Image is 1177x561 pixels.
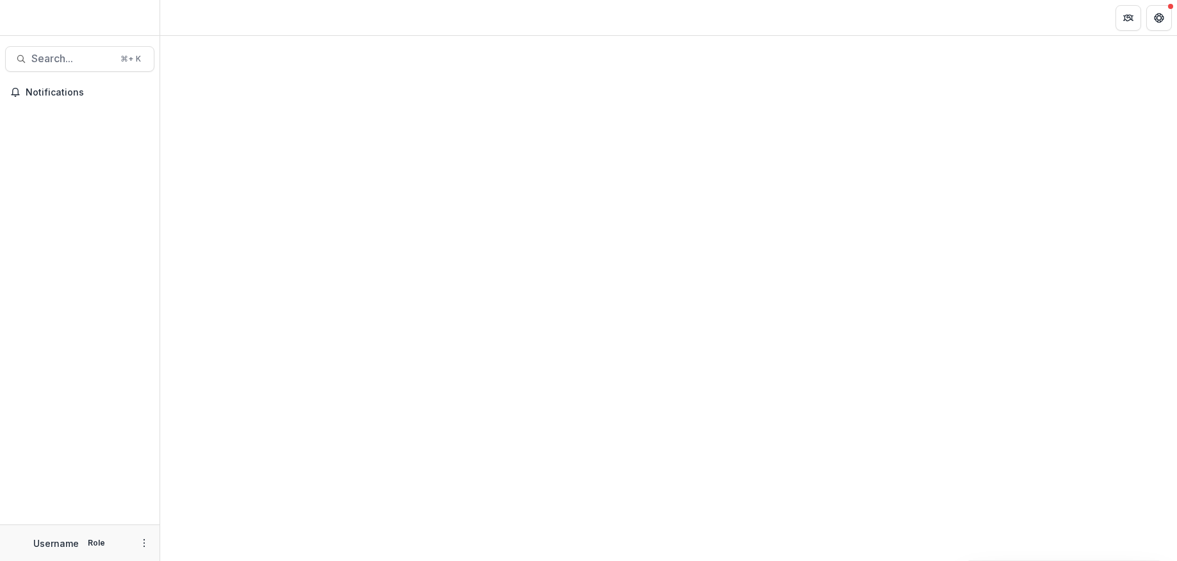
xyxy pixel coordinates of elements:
p: Role [84,537,109,549]
p: Username [33,537,79,550]
nav: breadcrumb [165,8,220,27]
button: Partners [1115,5,1141,31]
span: Notifications [26,87,149,98]
span: Search... [31,53,113,65]
div: ⌘ + K [118,52,144,66]
button: Search... [5,46,154,72]
button: More [136,535,152,551]
button: Notifications [5,82,154,103]
button: Get Help [1146,5,1172,31]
